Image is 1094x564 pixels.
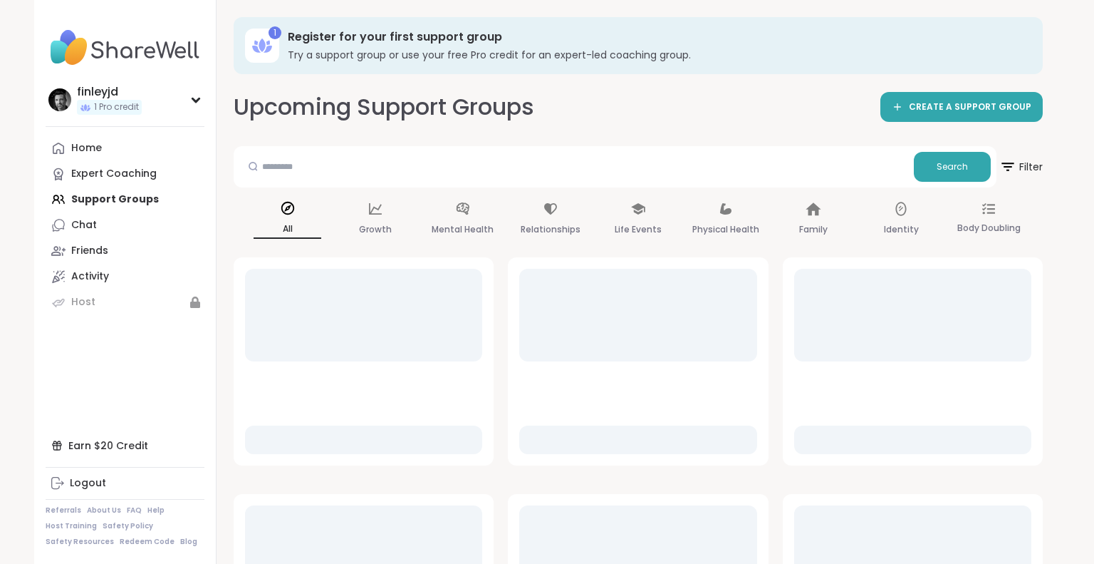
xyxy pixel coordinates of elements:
div: Chat [71,218,97,232]
div: Logout [70,476,106,491]
div: finleyjd [77,84,142,100]
h2: Upcoming Support Groups [234,91,534,123]
p: Mental Health [432,221,494,238]
span: Search [937,160,968,173]
a: Safety Policy [103,521,153,531]
a: About Us [87,506,121,516]
div: Friends [71,244,108,258]
a: Host [46,289,204,315]
p: Life Events [615,221,662,238]
span: Filter [999,150,1043,184]
a: Host Training [46,521,97,531]
img: finleyjd [48,88,71,111]
p: All [254,220,321,239]
a: Safety Resources [46,537,114,547]
a: Activity [46,264,204,289]
p: Physical Health [692,221,759,238]
p: Family [799,221,828,238]
a: CREATE A SUPPORT GROUP [880,92,1043,122]
span: 1 Pro credit [94,101,139,113]
p: Body Doubling [957,220,1021,237]
span: CREATE A SUPPORT GROUP [909,101,1031,113]
button: Search [914,152,991,182]
a: Redeem Code [120,537,174,547]
div: Earn $20 Credit [46,433,204,458]
h3: Register for your first support group [288,29,1023,45]
div: Activity [71,270,109,284]
p: Identity [884,221,919,238]
div: Expert Coaching [71,167,157,181]
div: Home [71,141,102,155]
button: Filter [999,146,1043,188]
h3: Try a support group or use your free Pro credit for an expert-led coaching group. [288,48,1023,62]
a: Expert Coaching [46,161,204,187]
a: Chat [46,212,204,238]
a: Home [46,135,204,161]
div: Host [71,295,95,309]
a: Logout [46,471,204,496]
a: Help [147,506,165,516]
a: Referrals [46,506,81,516]
a: FAQ [127,506,142,516]
div: 1 [269,26,281,39]
p: Growth [359,221,392,238]
a: Friends [46,238,204,264]
p: Relationships [521,221,580,238]
img: ShareWell Nav Logo [46,23,204,73]
a: Blog [180,537,197,547]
